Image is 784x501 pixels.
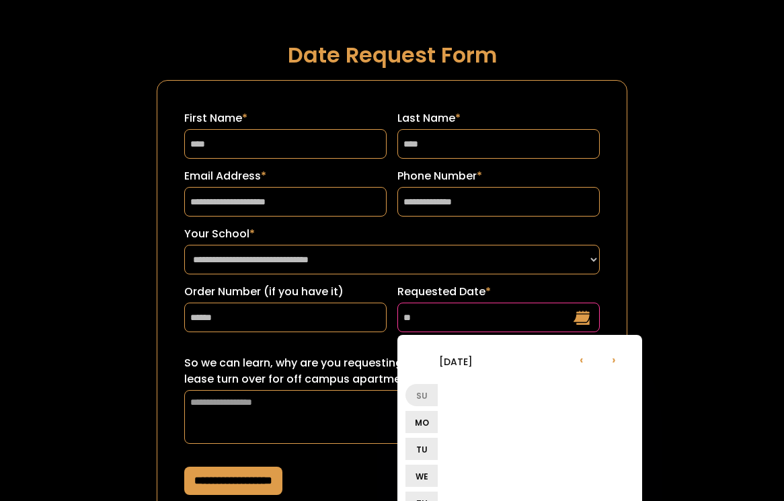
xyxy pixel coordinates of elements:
[184,226,600,242] label: Your School
[157,43,627,67] h1: Date Request Form
[565,343,598,375] li: ‹
[405,384,438,406] li: Su
[598,343,630,375] li: ›
[184,284,387,300] label: Order Number (if you have it)
[184,355,600,387] label: So we can learn, why are you requesting this date? (ex: sorority recruitment, lease turn over for...
[405,345,506,377] li: [DATE]
[405,465,438,487] li: We
[405,438,438,460] li: Tu
[184,110,387,126] label: First Name
[184,168,387,184] label: Email Address
[405,411,438,433] li: Mo
[397,168,600,184] label: Phone Number
[397,110,600,126] label: Last Name
[397,284,600,300] label: Requested Date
